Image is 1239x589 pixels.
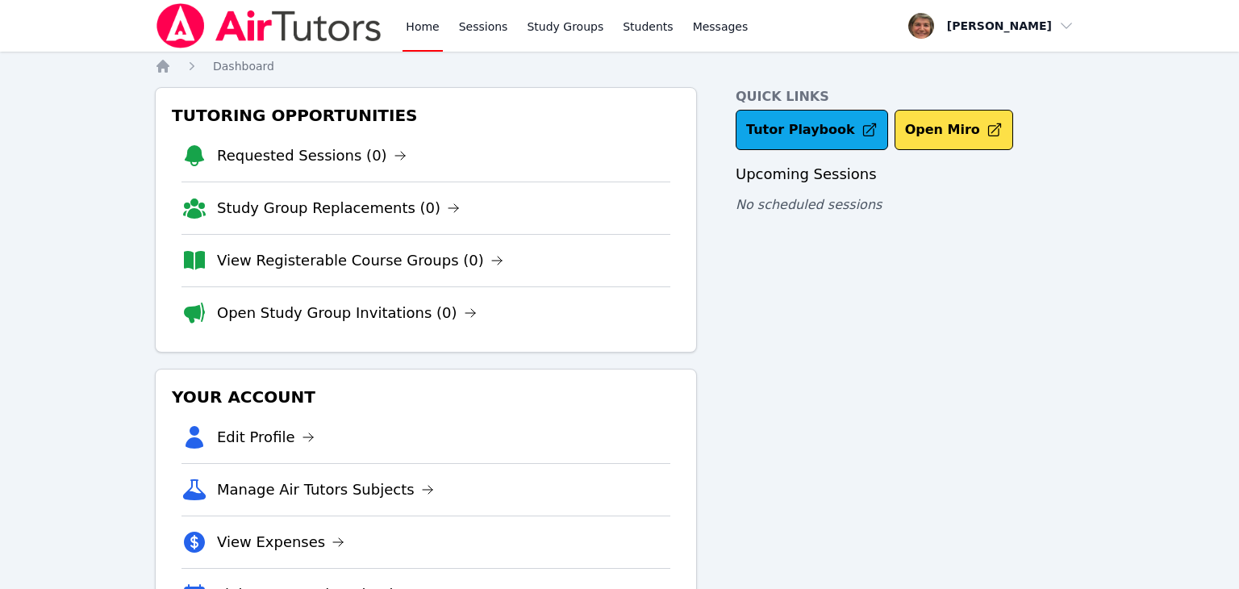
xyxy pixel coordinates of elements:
h4: Quick Links [736,87,1084,107]
span: No scheduled sessions [736,197,882,212]
h3: Tutoring Opportunities [169,101,683,130]
a: Study Group Replacements (0) [217,197,460,219]
a: View Registerable Course Groups (0) [217,249,503,272]
a: Manage Air Tutors Subjects [217,478,434,501]
a: Requested Sessions (0) [217,144,407,167]
nav: Breadcrumb [155,58,1084,74]
img: Air Tutors [155,3,383,48]
h3: Upcoming Sessions [736,163,1084,186]
h3: Your Account [169,382,683,411]
a: Tutor Playbook [736,110,888,150]
a: Dashboard [213,58,274,74]
a: Open Study Group Invitations (0) [217,302,477,324]
a: View Expenses [217,531,344,553]
a: Edit Profile [217,426,315,449]
span: Messages [693,19,749,35]
button: Open Miro [895,110,1013,150]
span: Dashboard [213,60,274,73]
